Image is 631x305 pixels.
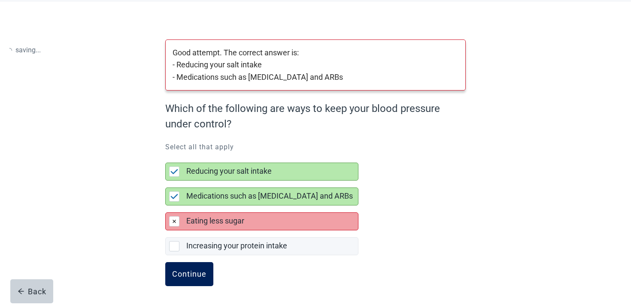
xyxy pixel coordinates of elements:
[18,287,46,296] div: Back
[165,142,466,152] p: Select all that apply
[6,48,12,53] span: loading
[18,288,24,295] span: arrow-left
[165,39,466,91] div: Good attempt. The correct answer is: - Reducing your salt intake - Medications such as [MEDICAL_D...
[7,45,41,55] p: saving ...
[10,279,53,303] button: arrow-leftBack
[165,101,461,132] label: Which of the following are ways to keep your blood pressure under control?
[172,270,206,278] div: Continue
[165,262,213,286] button: Continue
